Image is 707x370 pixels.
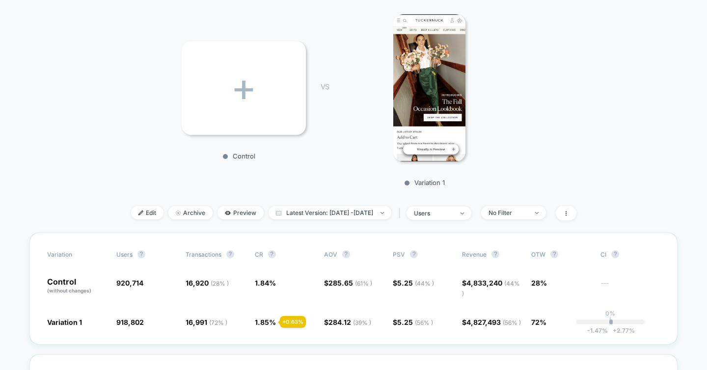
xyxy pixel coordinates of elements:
span: ( 44 % ) [415,280,434,287]
span: Edit [131,206,163,219]
button: ? [491,250,499,258]
span: ( 39 % ) [353,319,371,326]
span: Archive [168,206,213,219]
span: 4,827,493 [466,318,521,326]
span: + [613,327,617,334]
span: Preview [218,206,264,219]
span: 16,920 [186,279,229,287]
span: VS [321,82,328,91]
button: ? [410,250,418,258]
span: (without changes) [47,288,91,293]
span: ( 56 % ) [503,319,521,326]
button: ? [268,250,276,258]
span: ( 56 % ) [415,319,433,326]
span: OTW [531,250,585,258]
img: Variation 1 main [393,14,465,161]
span: Revenue [462,251,487,258]
span: 16,991 [186,318,227,326]
span: $ [462,318,521,326]
span: $ [462,279,520,297]
span: $ [393,318,433,326]
span: Variation [47,250,101,258]
span: Variation 1 [47,318,82,326]
span: ( 61 % ) [355,280,372,287]
span: 1.84 % [255,279,276,287]
button: ? [137,250,145,258]
div: + 0.63 % [280,316,306,328]
img: end [461,212,464,214]
span: 918,802 [116,318,144,326]
span: CR [255,251,263,258]
img: edit [138,211,143,215]
p: | [609,317,611,324]
span: 28% [531,279,547,287]
span: ( 72 % ) [209,319,227,326]
span: $ [324,318,371,326]
p: Control [47,278,107,294]
p: Variation 1 [339,179,511,186]
span: $ [393,279,434,287]
span: AOV [324,251,337,258]
span: 72% [531,318,546,326]
span: 5.25 [397,279,434,287]
div: + [182,41,306,135]
span: 4,833,240 [462,279,520,297]
button: ? [342,250,350,258]
span: PSV [393,251,405,258]
span: Transactions [186,251,221,258]
img: calendar [276,211,281,215]
span: 5.25 [397,318,433,326]
span: -1.47 % [587,327,608,334]
p: Control [177,152,301,160]
button: ? [611,250,619,258]
span: --- [600,280,660,297]
span: | [396,206,407,220]
img: end [176,211,181,215]
button: ? [226,250,234,258]
span: Latest Version: [DATE] - [DATE] [269,206,391,219]
p: 0% [605,310,615,317]
span: CI [600,250,654,258]
span: 285.65 [328,279,372,287]
img: end [535,212,539,214]
span: 2.77 % [608,327,635,334]
span: ( 28 % ) [211,280,229,287]
button: ? [550,250,558,258]
span: users [116,251,133,258]
span: 920,714 [116,279,143,287]
span: 1.85 % [255,318,276,326]
span: $ [324,279,372,287]
div: users [414,210,453,217]
span: 284.12 [328,318,371,326]
div: No Filter [489,209,528,216]
img: end [381,212,384,214]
